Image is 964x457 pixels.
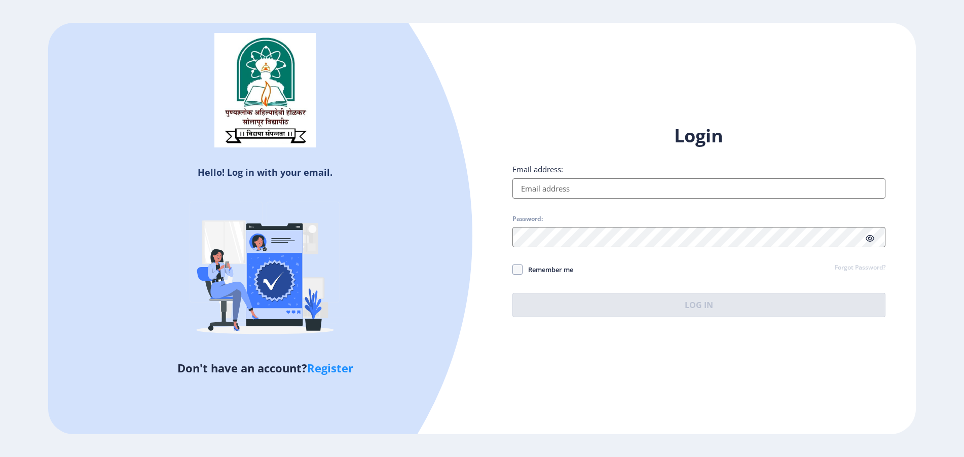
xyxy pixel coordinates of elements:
[307,360,353,375] a: Register
[56,360,474,376] h5: Don't have an account?
[512,178,885,199] input: Email address
[512,164,563,174] label: Email address:
[176,182,354,360] img: Verified-rafiki.svg
[835,263,885,273] a: Forgot Password?
[512,124,885,148] h1: Login
[512,293,885,317] button: Log In
[523,263,573,276] span: Remember me
[214,33,316,147] img: sulogo.png
[512,215,543,223] label: Password:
